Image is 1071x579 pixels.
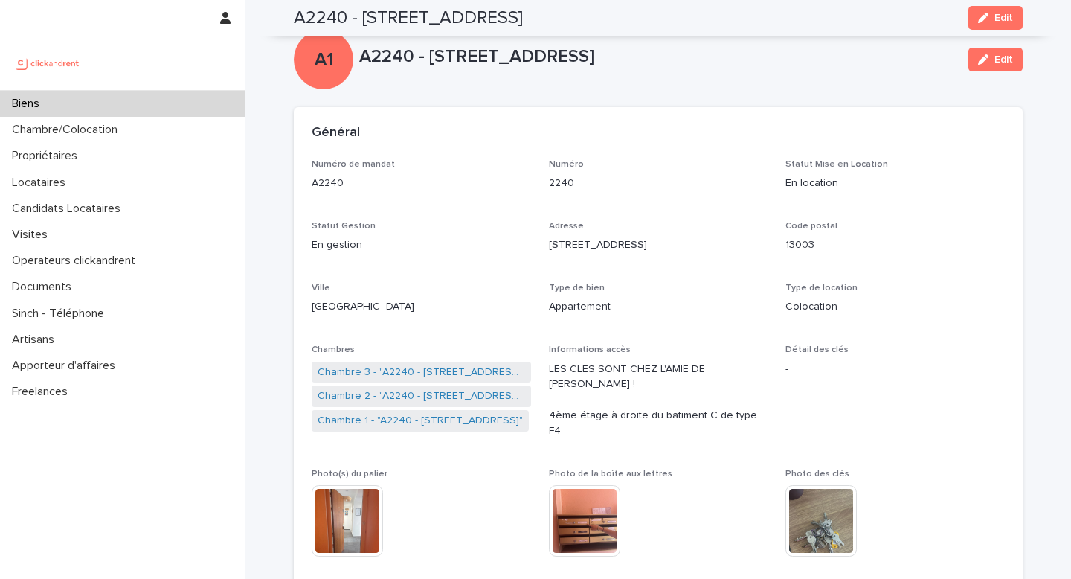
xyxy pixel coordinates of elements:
p: Operateurs clickandrent [6,254,147,268]
span: Ville [312,284,330,292]
h2: Général [312,125,360,141]
span: Photo(s) du palier [312,470,387,479]
p: Documents [6,280,83,294]
span: Chambres [312,345,355,354]
p: [STREET_ADDRESS] [549,237,768,253]
p: Visites [6,228,59,242]
span: Détail des clés [785,345,849,354]
p: [GEOGRAPHIC_DATA] [312,299,531,315]
a: Chambre 1 - "A2240 - [STREET_ADDRESS]" [318,413,523,429]
p: En location [785,176,1005,191]
span: Type de bien [549,284,605,292]
a: Chambre 2 - "A2240 - [STREET_ADDRESS]" [318,388,525,404]
span: Adresse [549,222,584,231]
span: Numéro [549,160,584,169]
p: Sinch - Téléphone [6,307,116,321]
span: Numéro de mandat [312,160,395,169]
span: Edit [994,13,1013,23]
p: Apporteur d'affaires [6,359,127,373]
p: Biens [6,97,51,111]
span: Code postal [785,222,837,231]
p: Chambre/Colocation [6,123,129,137]
p: Freelances [6,385,80,399]
p: A2240 [312,176,531,191]
p: Colocation [785,299,1005,315]
span: Statut Mise en Location [785,160,888,169]
span: Edit [994,54,1013,65]
h2: A2240 - [STREET_ADDRESS] [294,7,523,29]
span: Photo des clés [785,470,849,479]
p: En gestion [312,237,531,253]
p: LES CLES SONT CHEZ L'AMIE DE [PERSON_NAME] ! 4ème étage à droite du batiment C de type F4 [549,362,768,439]
p: Artisans [6,333,66,347]
p: - [785,362,1005,377]
span: Type de location [785,284,858,292]
p: 2240 [549,176,768,191]
p: Propriétaires [6,149,89,163]
p: Locataires [6,176,77,190]
button: Edit [968,6,1023,30]
span: Photo de la boîte aux lettres [549,470,672,479]
button: Edit [968,48,1023,71]
img: UCB0brd3T0yccxBKYDjQ [12,48,84,78]
p: Appartement [549,299,768,315]
p: 13003 [785,237,1005,253]
p: A2240 - [STREET_ADDRESS] [359,46,956,68]
p: Candidats Locataires [6,202,132,216]
a: Chambre 3 - "A2240 - [STREET_ADDRESS]" [318,365,525,380]
span: Informations accès [549,345,631,354]
span: Statut Gestion [312,222,376,231]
